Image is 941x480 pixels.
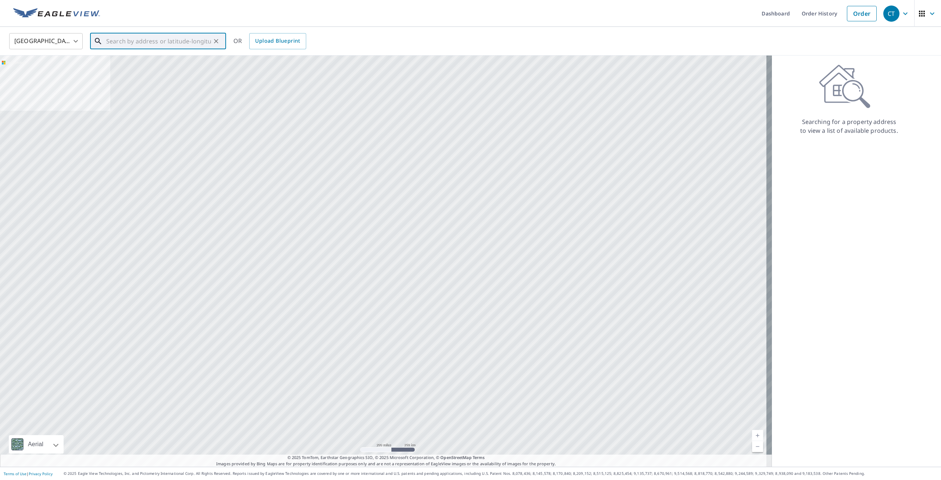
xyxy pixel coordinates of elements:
a: Current Level 5, Zoom In [752,430,763,441]
a: Upload Blueprint [249,33,306,49]
div: Aerial [9,435,64,454]
div: [GEOGRAPHIC_DATA] [9,31,83,51]
img: EV Logo [13,8,100,19]
a: Privacy Policy [29,471,53,476]
p: | [4,472,53,476]
a: Terms of Use [4,471,26,476]
a: Terms [473,455,485,460]
a: Order [847,6,877,21]
button: Clear [211,36,221,46]
div: Aerial [26,435,46,454]
span: © 2025 TomTom, Earthstar Geographics SIO, © 2025 Microsoft Corporation, © [287,455,485,461]
div: OR [233,33,306,49]
div: CT [883,6,899,22]
a: Current Level 5, Zoom Out [752,441,763,452]
a: OpenStreetMap [440,455,471,460]
span: Upload Blueprint [255,36,300,46]
p: © 2025 Eagle View Technologies, Inc. and Pictometry International Corp. All Rights Reserved. Repo... [64,471,937,476]
p: Searching for a property address to view a list of available products. [800,117,898,135]
input: Search by address or latitude-longitude [106,31,211,51]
